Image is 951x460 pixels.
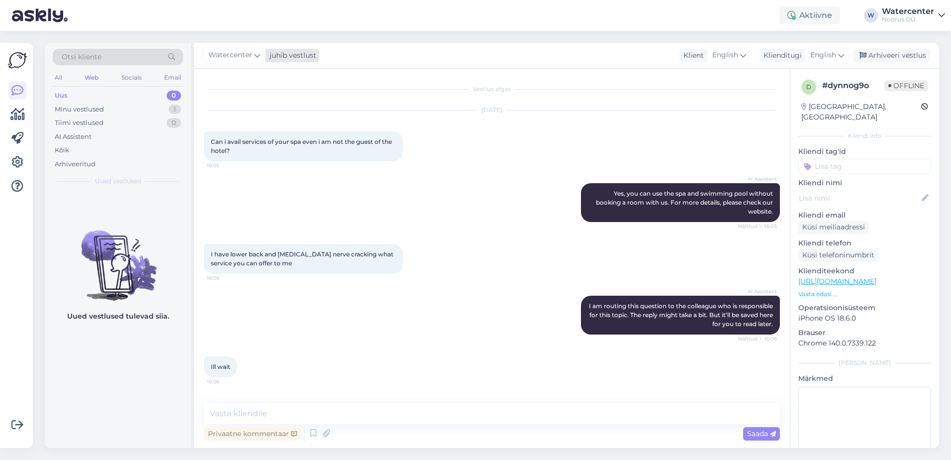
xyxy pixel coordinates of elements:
p: Klienditeekond [798,266,931,276]
div: Klienditugi [760,50,802,61]
div: All [53,71,64,84]
span: Nähtud ✓ 16:05 [738,223,777,230]
span: Offline [884,80,928,91]
span: Uued vestlused [95,177,141,186]
div: # dynnog9o [822,80,884,92]
img: No chats [45,213,191,302]
div: Noorus OÜ [882,15,934,23]
p: Märkmed [798,373,931,384]
div: Küsi telefoninumbrit [798,248,878,262]
div: Minu vestlused [55,105,104,115]
div: W [864,8,878,22]
div: Vestlus algas [204,85,780,94]
span: I am routing this question to the colleague who is responsible for this topic. The reply might ta... [589,302,774,328]
div: Arhiveeritud [55,159,95,169]
div: [PERSON_NAME] [798,358,931,367]
div: Watercenter [882,7,934,15]
p: Kliendi tag'id [798,146,931,157]
div: Socials [119,71,144,84]
a: WatercenterNoorus OÜ [882,7,945,23]
div: Klient [679,50,704,61]
div: 0 [167,118,181,128]
p: iPhone OS 18.6.0 [798,313,931,324]
span: English [810,50,836,61]
span: AI Assistent [740,175,777,183]
div: Tiimi vestlused [55,118,103,128]
div: Web [83,71,100,84]
div: juhib vestlust [266,50,316,61]
span: 16:06 [207,274,244,282]
p: Brauser [798,328,931,338]
span: Saada [747,429,776,438]
span: Can i avail services of your spa even i am not the guest of the hotel? [211,138,393,154]
span: I have lower back and [MEDICAL_DATA] nerve cracking what service you can offer to me [211,250,395,267]
img: Askly Logo [8,51,27,70]
span: 16:05 [207,162,244,169]
input: Lisa nimi [799,193,920,204]
span: English [712,50,738,61]
div: AI Assistent [55,132,92,142]
div: Aktiivne [779,6,840,24]
p: Vaata edasi ... [798,290,931,299]
div: Privaatne kommentaar [204,427,301,441]
span: Nähtud ✓ 16:06 [738,335,777,343]
span: Watercenter [208,50,252,61]
p: Kliendi nimi [798,178,931,188]
div: Kõik [55,145,69,155]
span: Yes, you can use the spa and swimming pool without booking a room with us. For more details, plea... [596,190,774,215]
div: 1 [169,105,181,115]
div: [DATE] [204,106,780,115]
p: Kliendi email [798,210,931,221]
div: 0 [167,91,181,101]
p: Kliendi telefon [798,238,931,248]
p: Uued vestlused tulevad siia. [67,311,169,322]
div: Küsi meiliaadressi [798,221,869,234]
div: Email [162,71,183,84]
span: AI Assistent [740,288,777,295]
div: Arhiveeri vestlus [854,49,930,62]
span: 16:06 [207,378,244,385]
input: Lisa tag [798,159,931,174]
div: [GEOGRAPHIC_DATA], [GEOGRAPHIC_DATA] [801,102,921,122]
span: d [806,83,811,91]
a: [URL][DOMAIN_NAME] [798,277,876,286]
p: Operatsioonisüsteem [798,303,931,313]
p: Chrome 140.0.7339.122 [798,338,931,348]
span: Otsi kliente [62,52,101,62]
span: Ill wait [211,363,230,370]
div: Kliendi info [798,131,931,140]
div: Uus [55,91,68,101]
